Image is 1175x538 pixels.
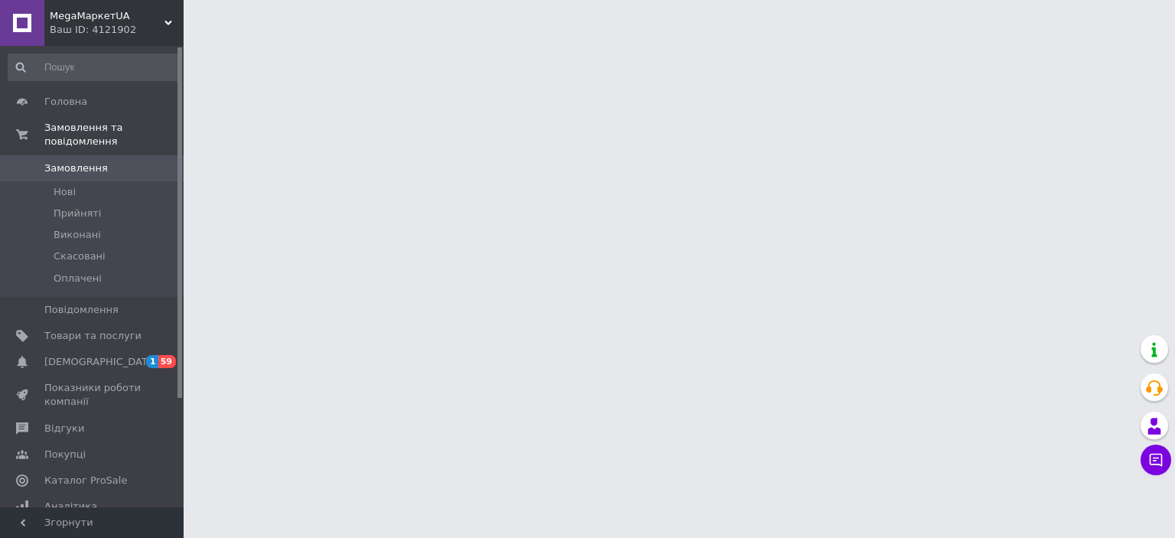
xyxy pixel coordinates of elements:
span: Замовлення та повідомлення [44,121,184,148]
span: Покупці [44,448,86,461]
span: 59 [158,355,176,368]
span: Повідомлення [44,303,119,317]
span: MegaМаркетUA [50,9,164,23]
button: Чат з покупцем [1141,445,1171,475]
span: Замовлення [44,161,108,175]
span: Показники роботи компанії [44,381,142,409]
span: Каталог ProSale [44,474,127,487]
span: Відгуки [44,422,84,435]
div: Ваш ID: 4121902 [50,23,184,37]
span: 1 [146,355,158,368]
span: Нові [54,185,76,199]
span: Головна [44,95,87,109]
span: Товари та послуги [44,329,142,343]
span: Оплачені [54,272,102,285]
span: Виконані [54,228,101,242]
span: [DEMOGRAPHIC_DATA] [44,355,158,369]
span: Прийняті [54,207,101,220]
span: Скасовані [54,249,106,263]
span: Аналітика [44,500,97,514]
input: Пошук [8,54,181,81]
